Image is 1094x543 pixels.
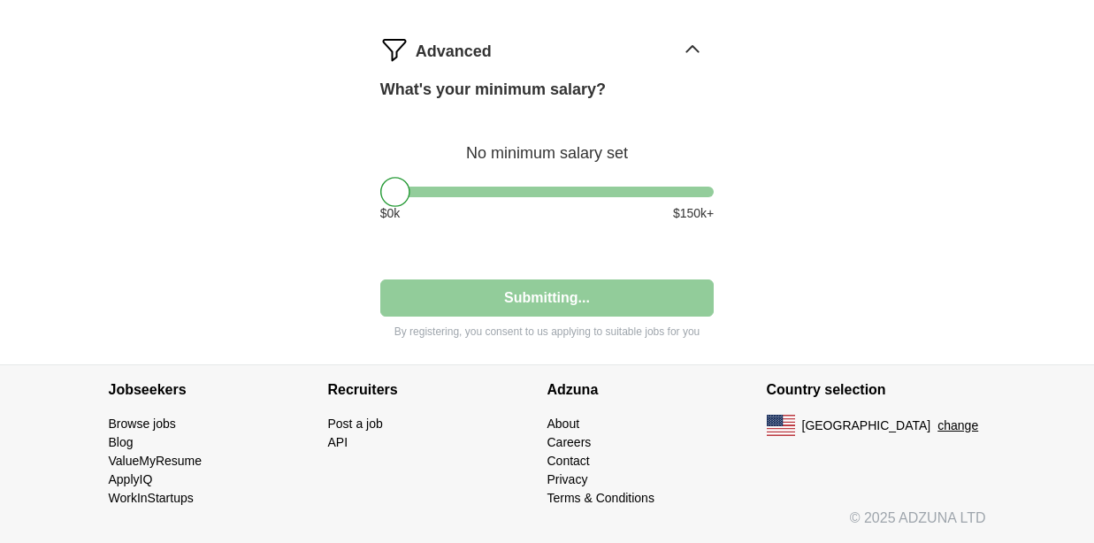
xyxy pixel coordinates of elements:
[380,35,409,64] img: filter
[673,204,714,223] span: $ 150 k+
[109,435,134,449] a: Blog
[547,472,588,486] a: Privacy
[767,365,986,415] h4: Country selection
[416,40,492,64] span: Advanced
[547,454,590,468] a: Contact
[547,435,592,449] a: Careers
[547,417,580,431] a: About
[380,78,606,102] label: What's your minimum salary?
[937,417,978,435] button: change
[109,491,194,505] a: WorkInStartups
[767,415,795,436] img: US flag
[328,417,383,431] a: Post a job
[328,435,348,449] a: API
[380,204,401,223] span: $ 0 k
[95,508,1000,543] div: © 2025 ADZUNA LTD
[547,491,654,505] a: Terms & Conditions
[380,279,715,317] button: Submitting...
[109,454,203,468] a: ValueMyResume
[109,417,176,431] a: Browse jobs
[109,472,153,486] a: ApplyIQ
[380,324,715,340] p: By registering, you consent to us applying to suitable jobs for you
[380,123,715,165] div: No minimum salary set
[802,417,931,435] span: [GEOGRAPHIC_DATA]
